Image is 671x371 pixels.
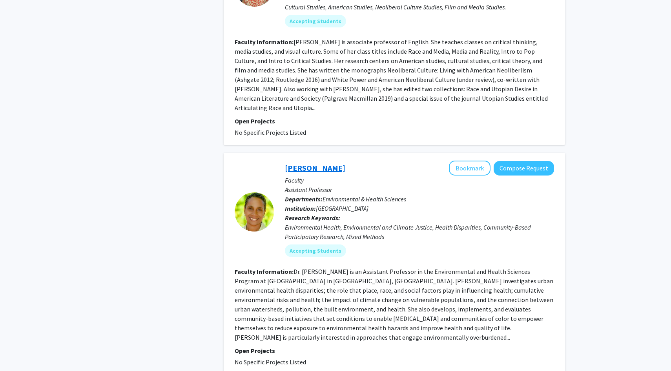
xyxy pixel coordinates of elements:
[235,268,294,275] b: Faculty Information:
[235,358,306,366] span: No Specific Projects Listed
[285,185,554,194] p: Assistant Professor
[235,38,548,112] fg-read-more: [PERSON_NAME] is associate professor of English. She teaches classes on critical thinking, media ...
[285,176,554,185] p: Faculty
[285,214,340,222] b: Research Keywords:
[449,161,490,176] button: Add Na'Taki Osborne Jelks to Bookmarks
[494,161,554,176] button: Compose Request to Na'Taki Osborne Jelks
[323,195,406,203] span: Environmental & Health Sciences
[285,163,345,173] a: [PERSON_NAME]
[235,346,554,355] p: Open Projects
[285,205,316,212] b: Institution:
[285,244,346,257] mat-chip: Accepting Students
[285,223,554,241] div: Environmental Health, Environmental and Climate Justice, Health Disparities, Community-Based Part...
[235,116,554,126] p: Open Projects
[235,128,306,136] span: No Specific Projects Listed
[235,268,553,341] fg-read-more: Dr. [PERSON_NAME] is an Assistant Professor in the Environmental and Health Sciences Program at [...
[6,336,33,365] iframe: Chat
[285,2,554,12] div: Cultural Studies, American Studies, Neoliberal Culture Studies, Film and Media Studies.
[285,15,346,27] mat-chip: Accepting Students
[316,205,368,212] span: [GEOGRAPHIC_DATA]
[235,38,294,46] b: Faculty Information:
[285,195,323,203] b: Departments:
